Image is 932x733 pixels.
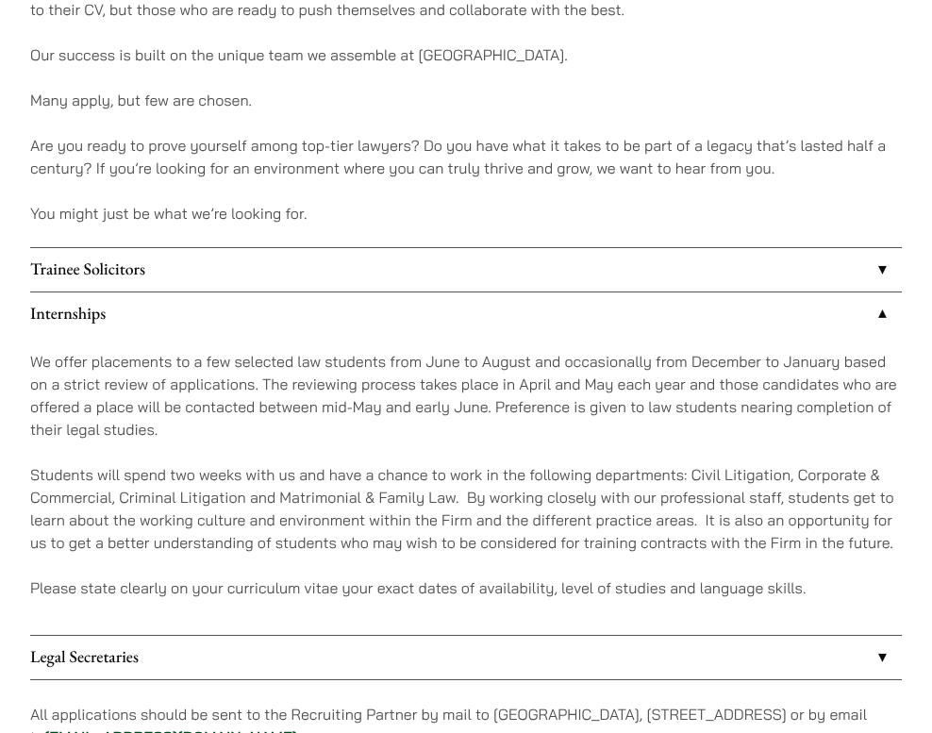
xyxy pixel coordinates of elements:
[30,336,902,634] div: Internships
[30,463,902,554] p: Students will spend two weeks with us and have a chance to work in the following departments: Civ...
[30,248,902,292] a: Trainee Solicitors
[30,202,902,225] p: You might just be what we’re looking for.
[30,636,902,679] a: Legal Secretaries
[30,350,902,441] p: We offer placements to a few selected law students from June to August and occasionally from Dece...
[30,43,902,66] p: Our success is built on the unique team we assemble at [GEOGRAPHIC_DATA].
[30,576,902,599] p: Please state clearly on your curriculum vitae your exact dates of availability, level of studies ...
[30,89,902,111] p: Many apply, but few are chosen.
[30,134,902,179] p: Are you ready to prove yourself among top-tier lawyers? Do you have what it takes to be part of a...
[30,292,902,336] a: Internships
